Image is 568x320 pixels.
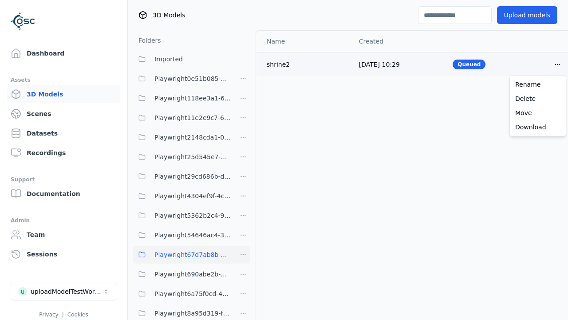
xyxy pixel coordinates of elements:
a: Download [512,120,564,134]
a: Move [512,106,564,120]
a: Delete [512,92,564,106]
a: Rename [512,77,564,92]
